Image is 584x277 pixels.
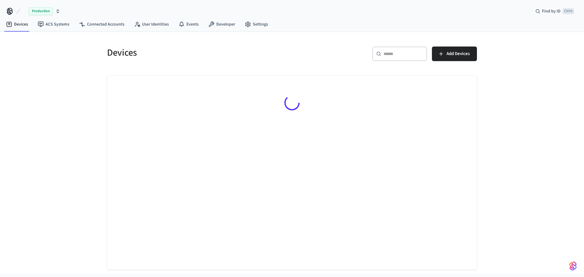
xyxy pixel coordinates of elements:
[203,19,240,30] a: Developer
[569,261,577,271] img: SeamLogoGradient.69752ec5.svg
[432,47,477,61] button: Add Devices
[29,7,53,15] span: Production
[129,19,174,30] a: User Identities
[1,19,33,30] a: Devices
[530,6,579,17] div: Find by IDCtrl K
[562,8,574,14] span: Ctrl K
[107,47,288,59] h5: Devices
[447,50,470,58] span: Add Devices
[240,19,273,30] a: Settings
[542,8,561,14] span: Find by ID
[33,19,74,30] a: ACS Systems
[74,19,129,30] a: Connected Accounts
[174,19,203,30] a: Events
